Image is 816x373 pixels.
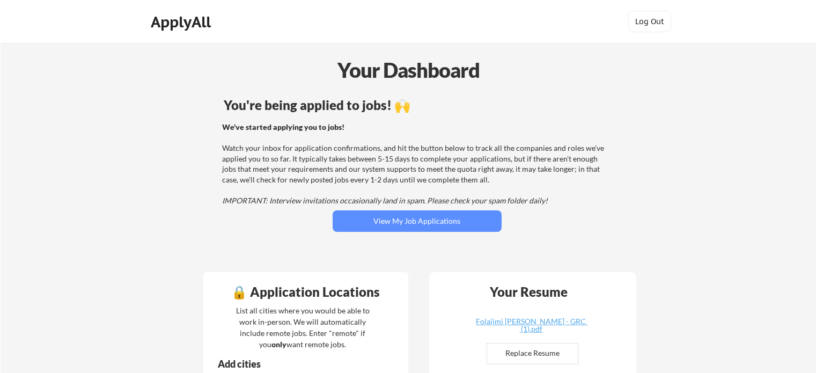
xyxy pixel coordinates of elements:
button: View My Job Applications [333,210,502,232]
div: List all cities where you would be able to work in-person. We will automatically include remote j... [229,305,377,350]
div: Watch your inbox for application confirmations, and hit the button below to track all the compani... [222,122,609,206]
button: Log Out [628,11,671,32]
div: 🔒 Application Locations [206,286,406,298]
div: Folajimi [PERSON_NAME] - GRC (1).pdf [467,318,595,333]
div: Your Resume [476,286,582,298]
strong: only [271,340,286,349]
div: You're being applied to jobs! 🙌 [224,99,611,112]
strong: We've started applying you to jobs! [222,122,344,131]
a: Folajimi [PERSON_NAME] - GRC (1).pdf [467,318,595,334]
div: Your Dashboard [1,55,816,85]
div: ApplyAll [151,13,214,31]
em: IMPORTANT: Interview invitations occasionally land in spam. Please check your spam folder daily! [222,196,548,205]
div: Add cities [218,359,381,369]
